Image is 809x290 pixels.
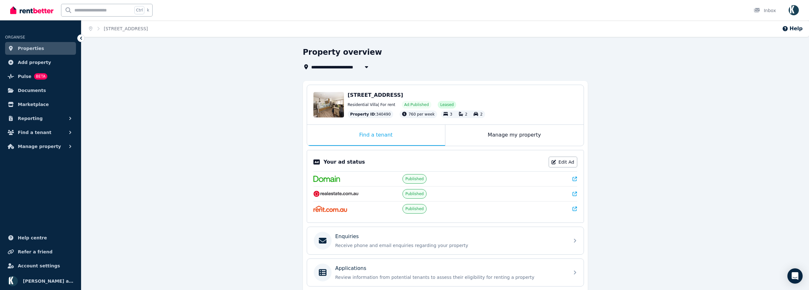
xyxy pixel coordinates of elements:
[335,265,367,272] p: Applications
[23,277,73,285] span: [PERSON_NAME] as trustee for The Ferdowsian Trust
[313,176,340,182] img: Domain.com.au
[5,56,76,69] a: Add property
[408,112,435,117] span: 760 per week
[405,206,424,211] span: Published
[104,26,148,31] a: [STREET_ADDRESS]
[335,274,566,280] p: Review information from potential tenants to assess their eligibility for renting a property
[18,87,46,94] span: Documents
[81,20,155,37] nav: Breadcrumb
[445,125,584,146] div: Manage my property
[789,5,799,15] img: Omid Ferdowsian as trustee for The Ferdowsian Trust
[782,25,803,32] button: Help
[18,101,49,108] span: Marketplace
[18,73,31,80] span: Pulse
[303,47,382,57] h1: Property overview
[147,8,149,13] span: k
[307,259,584,286] a: ApplicationsReview information from potential tenants to assess their eligibility for renting a p...
[324,158,365,166] p: Your ad status
[480,112,483,117] span: 2
[440,102,454,107] span: Leased
[18,143,61,150] span: Manage property
[8,276,18,286] img: Omid Ferdowsian as trustee for The Ferdowsian Trust
[335,242,566,249] p: Receive phone and email enquiries regarding your property
[18,129,51,136] span: Find a tenant
[18,115,43,122] span: Reporting
[5,84,76,97] a: Documents
[465,112,468,117] span: 2
[5,126,76,139] button: Find a tenant
[18,262,60,270] span: Account settings
[18,45,44,52] span: Properties
[10,5,53,15] img: RentBetter
[18,59,51,66] span: Add property
[307,125,445,146] div: Find a tenant
[754,7,776,14] div: Inbox
[405,191,424,196] span: Published
[348,110,394,118] div: : 340490
[5,231,76,244] a: Help centre
[313,206,347,212] img: Rent.com.au
[348,92,403,98] span: [STREET_ADDRESS]
[404,102,429,107] span: Ad: Published
[18,234,47,242] span: Help centre
[5,140,76,153] button: Manage property
[134,6,144,14] span: Ctrl
[348,102,395,107] span: Residential Villa | For rent
[5,112,76,125] button: Reporting
[34,73,47,80] span: BETA
[350,112,375,117] span: Property ID
[313,191,359,197] img: RealEstate.com.au
[5,35,25,39] span: ORGANISE
[5,70,76,83] a: PulseBETA
[5,98,76,111] a: Marketplace
[787,268,803,284] div: Open Intercom Messenger
[5,42,76,55] a: Properties
[5,245,76,258] a: Refer a friend
[5,259,76,272] a: Account settings
[405,176,424,181] span: Published
[18,248,52,256] span: Refer a friend
[307,227,584,254] a: EnquiriesReceive phone and email enquiries regarding your property
[549,157,577,167] a: Edit Ad
[450,112,452,117] span: 3
[335,233,359,240] p: Enquiries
